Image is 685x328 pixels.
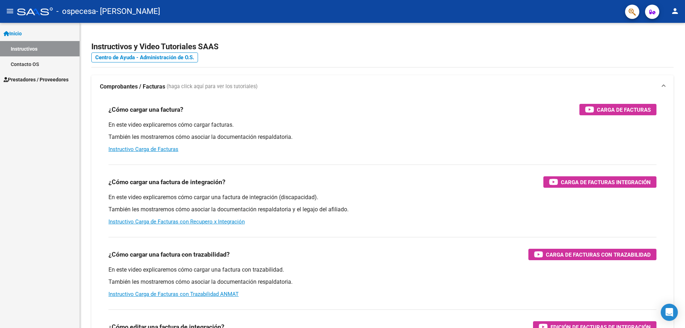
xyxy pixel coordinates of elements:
div: Open Intercom Messenger [661,304,678,321]
h3: ¿Cómo cargar una factura con trazabilidad? [108,249,230,259]
h3: ¿Cómo cargar una factura de integración? [108,177,225,187]
a: Instructivo Carga de Facturas [108,146,178,152]
mat-icon: menu [6,7,14,15]
button: Carga de Facturas [579,104,656,115]
span: Carga de Facturas con Trazabilidad [546,250,651,259]
a: Centro de Ayuda - Administración de O.S. [91,52,198,62]
span: (haga click aquí para ver los tutoriales) [167,83,258,91]
button: Carga de Facturas con Trazabilidad [528,249,656,260]
a: Instructivo Carga de Facturas con Recupero x Integración [108,218,245,225]
strong: Comprobantes / Facturas [100,83,165,91]
mat-icon: person [671,7,679,15]
p: En este video explicaremos cómo cargar facturas. [108,121,656,129]
span: - ospecesa [56,4,96,19]
span: Carga de Facturas Integración [561,178,651,187]
h2: Instructivos y Video Tutoriales SAAS [91,40,674,54]
p: En este video explicaremos cómo cargar una factura de integración (discapacidad). [108,193,656,201]
p: También les mostraremos cómo asociar la documentación respaldatoria y el legajo del afiliado. [108,206,656,213]
span: Inicio [4,30,22,37]
a: Instructivo Carga de Facturas con Trazabilidad ANMAT [108,291,239,297]
p: En este video explicaremos cómo cargar una factura con trazabilidad. [108,266,656,274]
h3: ¿Cómo cargar una factura? [108,105,183,115]
span: Prestadores / Proveedores [4,76,68,84]
button: Carga de Facturas Integración [543,176,656,188]
p: También les mostraremos cómo asociar la documentación respaldatoria. [108,278,656,286]
p: También les mostraremos cómo asociar la documentación respaldatoria. [108,133,656,141]
mat-expansion-panel-header: Comprobantes / Facturas (haga click aquí para ver los tutoriales) [91,75,674,98]
span: - [PERSON_NAME] [96,4,160,19]
span: Carga de Facturas [597,105,651,114]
